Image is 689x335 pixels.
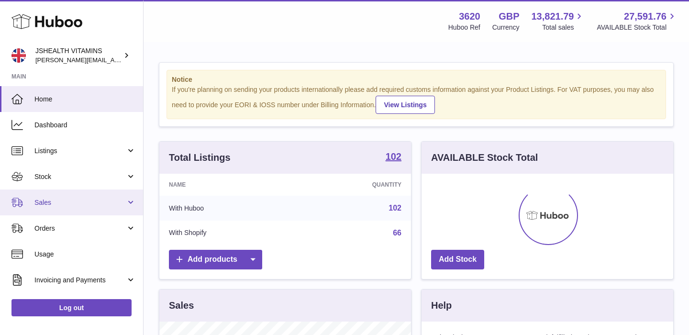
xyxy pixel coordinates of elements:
[531,10,574,23] span: 13,821.79
[34,146,126,156] span: Listings
[11,299,132,316] a: Log out
[597,23,678,32] span: AVAILABLE Stock Total
[499,10,519,23] strong: GBP
[295,174,411,196] th: Quantity
[34,121,136,130] span: Dashboard
[624,10,667,23] span: 27,591.76
[386,152,401,161] strong: 102
[448,23,480,32] div: Huboo Ref
[393,229,401,237] a: 66
[34,198,126,207] span: Sales
[34,172,126,181] span: Stock
[389,204,401,212] a: 102
[386,152,401,163] a: 102
[169,151,231,164] h3: Total Listings
[542,23,585,32] span: Total sales
[531,10,585,32] a: 13,821.79 Total sales
[376,96,434,114] a: View Listings
[169,299,194,312] h3: Sales
[431,299,452,312] h3: Help
[169,250,262,269] a: Add products
[34,250,136,259] span: Usage
[35,46,122,65] div: JSHEALTH VITAMINS
[431,151,538,164] h3: AVAILABLE Stock Total
[159,221,295,246] td: With Shopify
[34,276,126,285] span: Invoicing and Payments
[172,85,661,114] div: If you're planning on sending your products internationally please add required customs informati...
[34,95,136,104] span: Home
[172,75,661,84] strong: Notice
[11,48,26,63] img: francesca@jshealthvitamins.com
[459,10,480,23] strong: 3620
[159,196,295,221] td: With Huboo
[159,174,295,196] th: Name
[35,56,192,64] span: [PERSON_NAME][EMAIL_ADDRESS][DOMAIN_NAME]
[34,224,126,233] span: Orders
[597,10,678,32] a: 27,591.76 AVAILABLE Stock Total
[431,250,484,269] a: Add Stock
[492,23,520,32] div: Currency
